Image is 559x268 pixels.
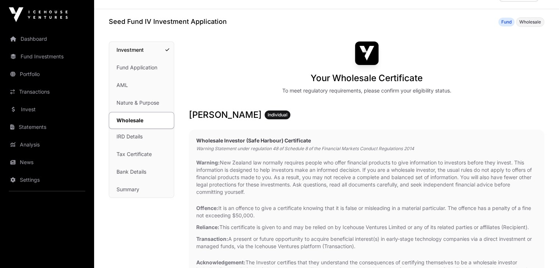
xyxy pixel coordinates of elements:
[501,19,512,25] span: Fund
[6,154,88,170] a: News
[311,72,423,84] h1: Your Wholesale Certificate
[519,19,541,25] span: Wholesale
[6,66,88,82] a: Portfolio
[196,205,218,211] strong: Offence:
[109,112,174,129] a: Wholesale
[6,101,88,117] a: Invest
[196,146,537,152] p: Warning Statement under regulation 48 of Schedule 8 of the Financial Markets Conduct Regulations ...
[355,41,379,65] img: Seed Fund IV
[109,77,174,93] a: AML
[196,236,228,242] strong: Transaction:
[109,95,174,111] a: Nature & Purpose
[6,84,88,100] a: Transactions
[109,42,174,58] a: Investment
[189,109,544,121] h3: [PERSON_NAME]
[109,164,174,180] a: Bank Details
[196,159,537,196] p: New Zealand law normally requires people who offer financial products to give information to inve...
[9,7,68,22] img: Icehouse Ventures Logo
[6,31,88,47] a: Dashboard
[6,172,88,188] a: Settings
[109,17,227,27] h1: Seed Fund IV Investment Application
[109,181,174,198] a: Summary
[6,137,88,153] a: Analysis
[196,159,220,166] strong: Warning:
[196,259,246,265] strong: Acknowledgement:
[109,146,174,162] a: Tax Certificate
[268,112,287,118] span: Individual
[282,87,451,94] div: To meet regulatory requirements, please confirm your eligibility status.
[196,224,537,231] p: This certificate is given to and may be relied on by Icehouse Ventures Limited or any of its rela...
[196,224,219,230] strong: Reliance:
[196,204,537,219] p: It is an offence to give a certificate knowing that it is false or misleading in a material parti...
[109,59,174,76] a: Fund Application
[196,235,537,250] p: A present or future opportunity to acquire beneficial interest(s) in early-stage technology compa...
[6,119,88,135] a: Statements
[522,233,559,268] iframe: Chat Widget
[196,137,537,144] h2: Wholesale Investor (Safe Harbour) Certificate
[6,48,88,65] a: Fund Investments
[109,128,174,145] a: IRD Details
